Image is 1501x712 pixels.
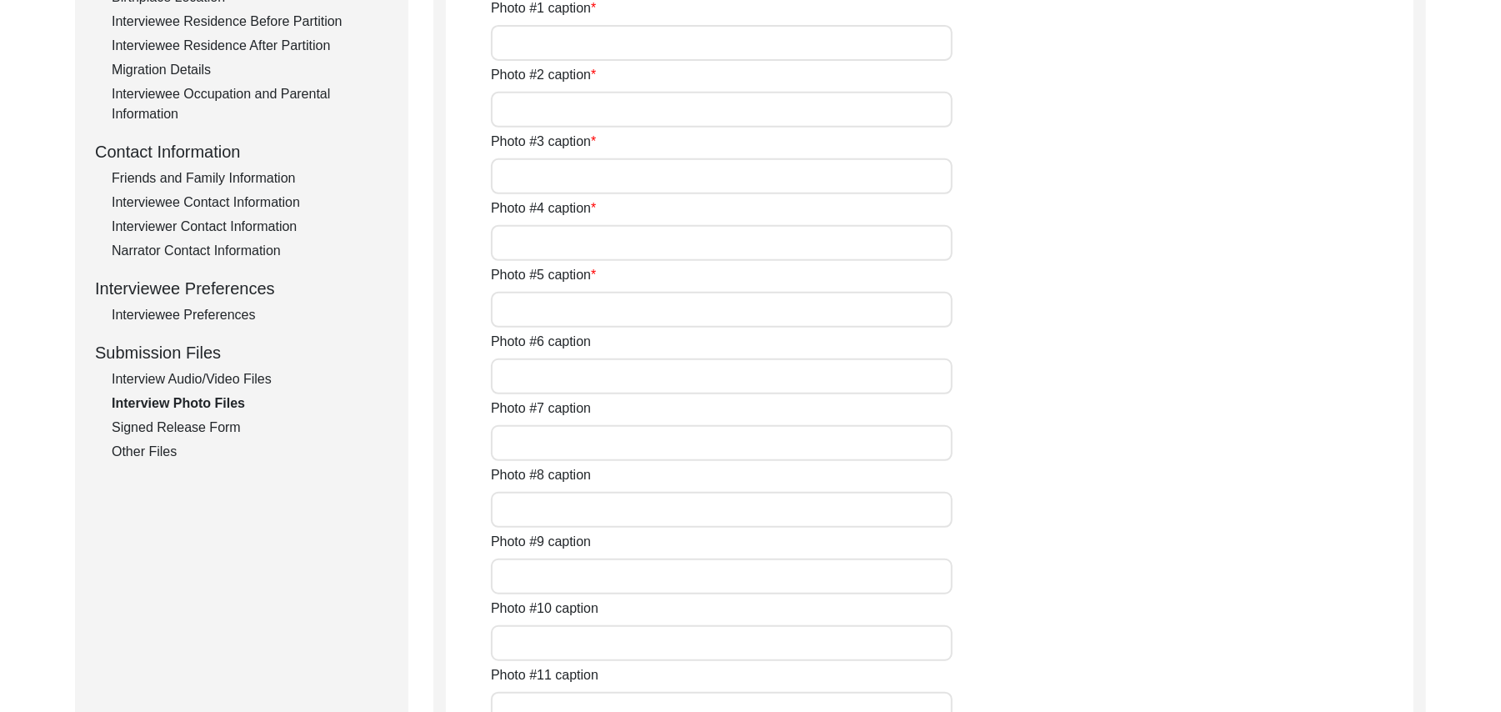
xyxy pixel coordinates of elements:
[112,60,388,80] div: Migration Details
[491,332,591,352] label: Photo #6 caption
[95,139,388,164] div: Contact Information
[112,369,388,389] div: Interview Audio/Video Files
[95,276,388,301] div: Interviewee Preferences
[95,340,388,365] div: Submission Files
[112,12,388,32] div: Interviewee Residence Before Partition
[491,265,596,285] label: Photo #5 caption
[112,418,388,438] div: Signed Release Form
[491,532,591,552] label: Photo #9 caption
[491,132,596,152] label: Photo #3 caption
[491,465,591,485] label: Photo #8 caption
[112,442,388,462] div: Other Files
[112,84,388,124] div: Interviewee Occupation and Parental Information
[491,198,596,218] label: Photo #4 caption
[491,665,598,685] label: Photo #11 caption
[112,305,388,325] div: Interviewee Preferences
[491,65,596,85] label: Photo #2 caption
[491,399,591,419] label: Photo #7 caption
[112,168,388,188] div: Friends and Family Information
[112,241,388,261] div: Narrator Contact Information
[112,193,388,213] div: Interviewee Contact Information
[112,394,388,414] div: Interview Photo Files
[112,217,388,237] div: Interviewer Contact Information
[491,599,598,619] label: Photo #10 caption
[112,36,388,56] div: Interviewee Residence After Partition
